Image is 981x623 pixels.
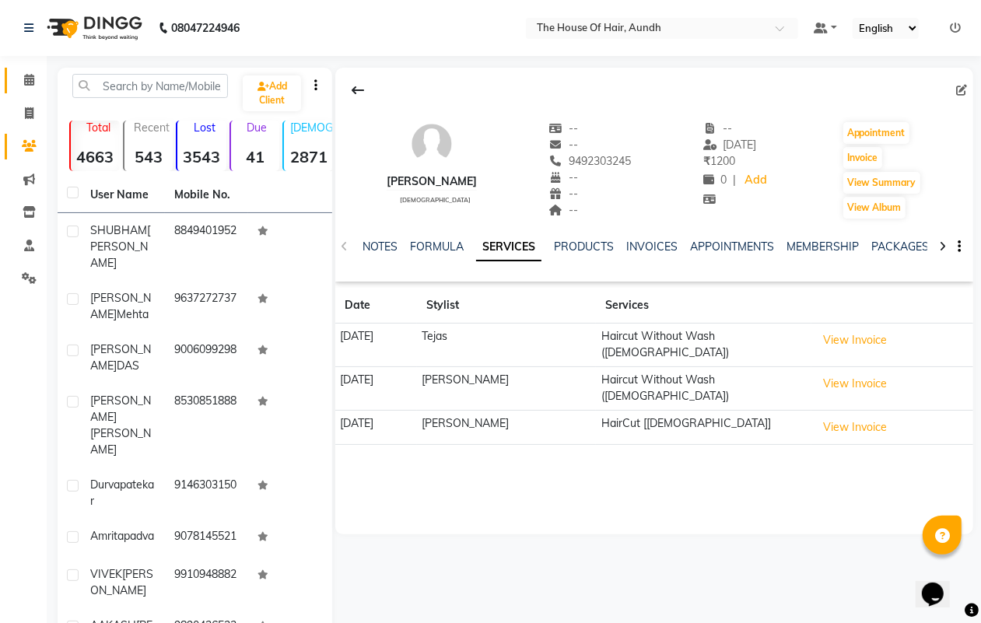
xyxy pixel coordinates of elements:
button: View Invoice [816,328,894,352]
span: -- [703,121,733,135]
span: [PERSON_NAME] [90,426,151,457]
p: Lost [184,121,226,135]
span: -- [549,170,579,184]
td: [PERSON_NAME] [417,366,596,410]
td: [PERSON_NAME] [417,410,596,445]
a: PACKAGES [871,240,929,254]
iframe: chat widget [916,561,965,607]
span: SHUBHAM [90,223,147,237]
span: 0 [703,173,727,187]
strong: 3543 [177,147,226,166]
td: Haircut Without Wash ([DEMOGRAPHIC_DATA]) [596,324,811,367]
td: 9637272737 [165,281,249,332]
span: mehta [117,307,149,321]
strong: 41 [231,147,280,166]
td: [DATE] [335,410,417,445]
span: [DATE] [703,138,757,152]
td: 8849401952 [165,213,249,281]
span: [PERSON_NAME] [90,291,151,321]
strong: 4663 [71,147,120,166]
strong: 543 [124,147,173,166]
b: 08047224946 [171,6,240,50]
a: INVOICES [626,240,678,254]
span: -- [549,138,579,152]
td: 9910948882 [165,557,249,608]
a: Add [742,170,769,191]
span: DAS [117,359,139,373]
button: View Invoice [816,415,894,439]
td: HairCut [[DEMOGRAPHIC_DATA]] [596,410,811,445]
span: VIVEK [90,567,122,581]
p: Due [234,121,280,135]
span: durva [90,478,120,492]
span: -- [549,203,579,217]
a: SERVICES [476,233,541,261]
a: PRODUCTS [554,240,614,254]
span: patekar [90,478,154,508]
span: -- [549,121,579,135]
p: Recent [131,121,173,135]
td: 9146303150 [165,467,249,519]
strong: 2871 [284,147,333,166]
td: 9078145521 [165,519,249,557]
span: [PERSON_NAME] [90,223,150,270]
td: Tejas [417,324,596,367]
p: Total [77,121,120,135]
span: padva [124,529,154,543]
td: 9006099298 [165,332,249,383]
td: Haircut Without Wash ([DEMOGRAPHIC_DATA]) [596,366,811,410]
button: Invoice [843,147,882,169]
button: View Invoice [816,372,894,396]
th: Date [335,288,417,324]
td: [DATE] [335,366,417,410]
th: Stylist [417,288,596,324]
a: FORMULA [410,240,464,254]
button: View Summary [843,172,920,194]
th: User Name [81,177,165,213]
span: [DEMOGRAPHIC_DATA] [400,196,471,204]
a: APPOINTMENTS [690,240,774,254]
span: | [733,172,736,188]
span: [PERSON_NAME] [90,567,153,597]
th: Mobile No. [165,177,249,213]
p: [DEMOGRAPHIC_DATA] [290,121,333,135]
span: amrita [90,529,124,543]
td: 8530851888 [165,383,249,467]
input: Search by Name/Mobile/Email/Code [72,74,228,98]
a: MEMBERSHIP [787,240,859,254]
a: Add Client [243,75,301,111]
button: Appointment [843,122,909,144]
span: 9492303245 [549,154,632,168]
span: [PERSON_NAME] [90,342,151,373]
button: View Album [843,197,906,219]
a: NOTES [363,240,398,254]
th: Services [596,288,811,324]
span: ₹ [703,154,710,168]
span: 1200 [703,154,735,168]
div: Back to Client [342,75,374,105]
span: [PERSON_NAME] [90,394,151,424]
span: -- [549,187,579,201]
img: avatar [408,121,455,167]
td: [DATE] [335,324,417,367]
img: logo [40,6,146,50]
div: [PERSON_NAME] [387,173,477,190]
